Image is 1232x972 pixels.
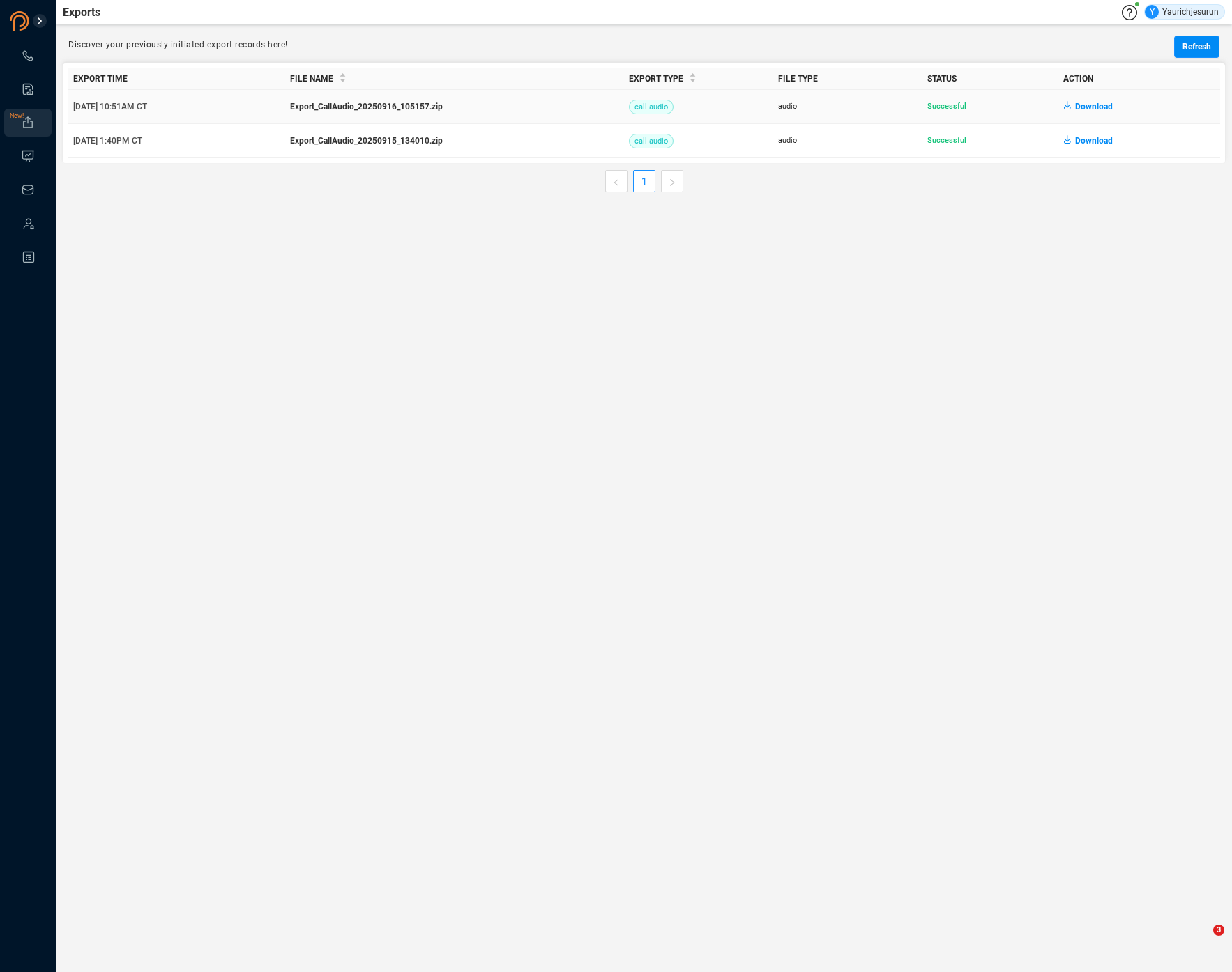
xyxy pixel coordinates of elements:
span: New! [10,102,24,130]
span: call-audio [629,100,674,114]
li: Visuals [4,142,52,170]
div: Yaurichjesurun [1145,5,1219,19]
iframe: Intercom live chat [1185,925,1218,958]
a: New! [21,116,35,130]
td: Export_CallAudio_20250916_105157.zip [284,90,623,124]
li: Inbox [4,176,52,203]
th: Status [922,68,1057,90]
a: 1 [634,171,655,192]
span: [DATE] 1:40PM CT [73,136,142,146]
li: Previous Page [605,170,628,192]
span: Successful [927,102,966,111]
li: Smart Reports [4,75,52,103]
span: Export Type [629,74,683,84]
span: [DATE] 10:51AM CT [73,102,147,111]
td: Export_CallAudio_20250915_134010.zip [284,124,623,158]
li: Exports [4,109,52,137]
span: caret-up [689,71,697,79]
img: prodigal-logo [10,11,86,31]
th: Action [1058,68,1220,90]
span: caret-up [339,71,347,79]
td: audio [773,90,922,124]
span: left [612,178,621,187]
span: Discover your previously initiated export records here! [68,40,288,49]
span: Y [1150,5,1155,19]
th: File Type [773,68,922,90]
li: Interactions [4,42,52,70]
button: Refresh [1174,36,1219,58]
li: 1 [633,170,655,192]
th: Export Time [68,68,284,90]
li: Next Page [661,170,683,192]
span: Refresh [1182,36,1211,58]
span: caret-down [689,77,697,84]
span: caret-down [339,77,347,84]
span: 3 [1213,925,1224,936]
span: Successful [927,136,966,145]
td: audio [773,124,922,158]
button: left [605,170,628,192]
button: Download [1064,130,1113,152]
span: Exports [63,4,100,21]
button: right [661,170,683,192]
span: File Name [290,74,333,84]
span: Download [1075,130,1113,152]
span: call-audio [629,134,674,148]
span: right [668,178,676,187]
button: Download [1064,95,1113,118]
span: Download [1075,95,1113,118]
